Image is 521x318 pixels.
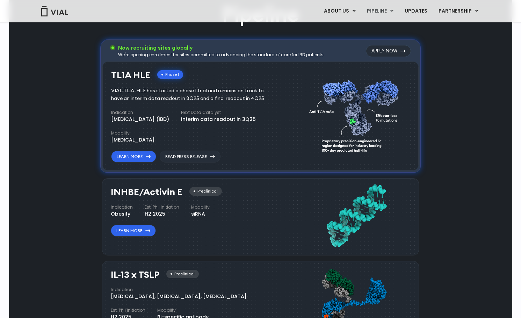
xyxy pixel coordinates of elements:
div: Preclinical [166,270,199,279]
h4: Modality [111,130,155,136]
div: We're opening enrollment for sites committed to advancing the standard of care for IBD patients. [118,52,325,58]
div: Obesity [111,210,133,218]
img: TL1A antibody diagram. [309,67,403,163]
h3: INHBE/Activin E [111,187,182,197]
h4: Modality [191,204,210,210]
h4: Indication [111,204,133,210]
h4: Next Data Catalyst [181,109,256,116]
h4: Est. Ph I Initiation [145,204,179,210]
h3: Now recruiting sites globally [118,44,325,52]
a: ABOUT USMenu Toggle [318,5,361,17]
h4: Indication [111,109,169,116]
a: Read Press Release [160,151,220,162]
div: [MEDICAL_DATA] [111,136,155,144]
a: UPDATES [399,5,433,17]
h3: TL1A HLE [111,70,150,80]
a: Learn More [111,225,156,237]
div: [MEDICAL_DATA] (IBD) [111,116,169,123]
div: [MEDICAL_DATA], [MEDICAL_DATA], [MEDICAL_DATA] [111,293,247,300]
a: Learn More [111,151,156,162]
img: Vial Logo [41,6,68,16]
div: Preclinical [189,187,222,196]
a: PIPELINEMenu Toggle [361,5,399,17]
div: Phase I [157,70,183,79]
h3: IL-13 x TSLP [111,270,159,280]
h4: Modality [157,307,209,313]
h4: Est. Ph I Initiation [111,307,145,313]
div: siRNA [191,210,210,218]
a: PARTNERSHIPMenu Toggle [433,5,484,17]
div: VIAL-TL1A-HLE has started a phase 1 trial and remains on track to have an interim data readout in... [111,87,274,102]
div: H2 2025 [145,210,179,218]
a: Apply Now [366,45,411,57]
h4: Indication [111,287,247,293]
div: Interim data readout in 3Q25 [181,116,256,123]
